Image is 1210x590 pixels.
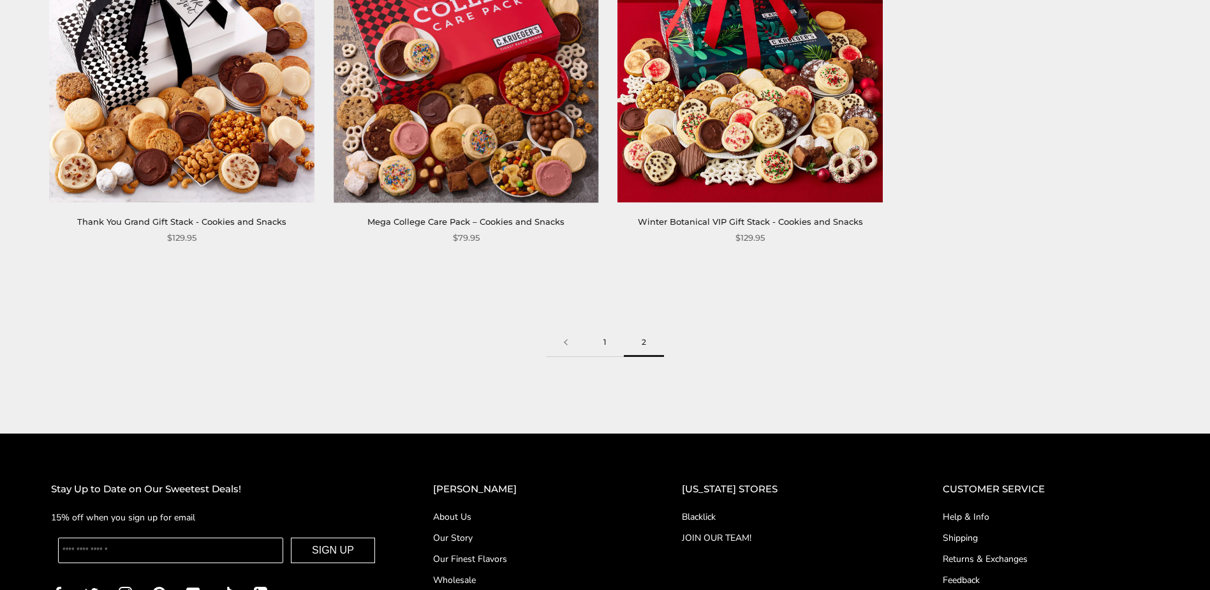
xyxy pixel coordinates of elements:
span: 2 [624,328,664,357]
a: Mega College Care Pack – Cookies and Snacks [367,216,564,227]
a: JOIN OUR TEAM! [682,531,892,545]
a: Winter Botanical VIP Gift Stack - Cookies and Snacks [638,216,863,227]
h2: [US_STATE] STORES [682,481,892,497]
a: Returns & Exchanges [943,552,1159,566]
a: About Us [433,510,631,524]
a: Wholesale [433,573,631,587]
a: Thank You Grand Gift Stack - Cookies and Snacks [77,216,286,227]
p: 15% off when you sign up for email [51,510,382,525]
button: SIGN UP [291,538,375,563]
a: Our Story [433,531,631,545]
h2: Stay Up to Date on Our Sweetest Deals! [51,481,382,497]
h2: CUSTOMER SERVICE [943,481,1159,497]
a: 1 [586,328,624,357]
iframe: Sign Up via Text for Offers [10,541,132,580]
a: Feedback [943,573,1159,587]
a: Shipping [943,531,1159,545]
a: Blacklick [682,510,892,524]
span: $129.95 [735,231,765,245]
span: $79.95 [453,231,480,245]
span: $129.95 [167,231,196,245]
a: Our Finest Flavors [433,552,631,566]
a: Previous page [546,328,586,357]
a: Help & Info [943,510,1159,524]
input: Enter your email [58,538,283,563]
h2: [PERSON_NAME] [433,481,631,497]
